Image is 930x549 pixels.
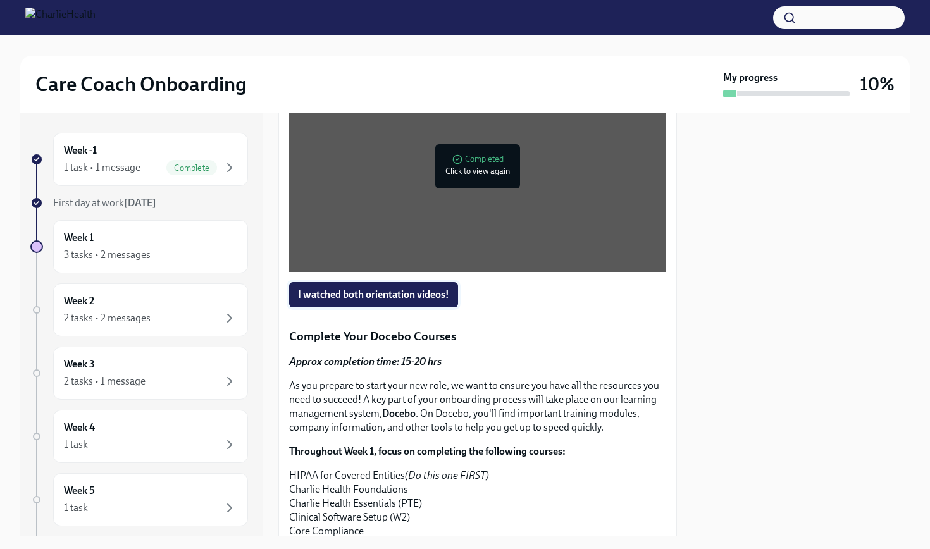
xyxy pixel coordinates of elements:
em: (Do this one FIRST) [405,469,489,481]
p: As you prepare to start your new role, we want to ensure you have all the resources you need to s... [289,379,666,435]
a: First day at work[DATE] [30,196,248,210]
img: CharlieHealth [25,8,96,28]
a: Week 51 task [30,473,248,526]
a: Week 41 task [30,410,248,463]
strong: Docebo [382,407,416,419]
strong: My progress [723,71,778,85]
div: 1 task [64,438,88,452]
div: 1 task • 1 message [64,161,140,175]
h2: Care Coach Onboarding [35,71,247,97]
a: Week 22 tasks • 2 messages [30,283,248,336]
h6: Week 1 [64,231,94,245]
div: 3 tasks • 2 messages [64,248,151,262]
a: Week 13 tasks • 2 messages [30,220,248,273]
strong: Approx completion time: 15-20 hrs [289,355,442,367]
a: Week 32 tasks • 1 message [30,347,248,400]
div: 1 task [64,501,88,515]
strong: [DATE] [124,197,156,209]
span: I watched both orientation videos! [298,288,449,301]
a: Week -11 task • 1 messageComplete [30,133,248,186]
h6: Week 5 [64,484,95,498]
span: Complete [166,163,217,173]
h6: Week 4 [64,421,95,435]
h3: 10% [860,73,895,96]
button: I watched both orientation videos! [289,282,458,307]
span: First day at work [53,197,156,209]
h6: Week 3 [64,357,95,371]
iframe: Compliance Orientation IC/PTE [289,60,666,272]
strong: Throughout Week 1, focus on completing the following courses: [289,445,566,457]
h6: Week -1 [64,144,97,157]
h6: Week 2 [64,294,94,308]
p: Complete Your Docebo Courses [289,328,666,345]
div: 2 tasks • 2 messages [64,311,151,325]
div: 2 tasks • 1 message [64,374,146,388]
